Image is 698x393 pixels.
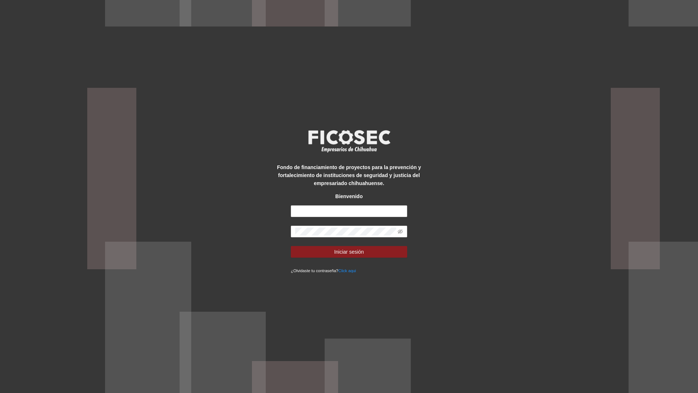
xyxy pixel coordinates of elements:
strong: Fondo de financiamiento de proyectos para la prevención y fortalecimiento de instituciones de seg... [277,164,421,186]
img: logo [304,128,394,155]
a: Click aqui [338,269,356,273]
small: ¿Olvidaste tu contraseña? [291,269,356,273]
button: Iniciar sesión [291,246,407,258]
span: eye-invisible [398,229,403,234]
strong: Bienvenido [335,193,362,199]
span: Iniciar sesión [334,248,364,256]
